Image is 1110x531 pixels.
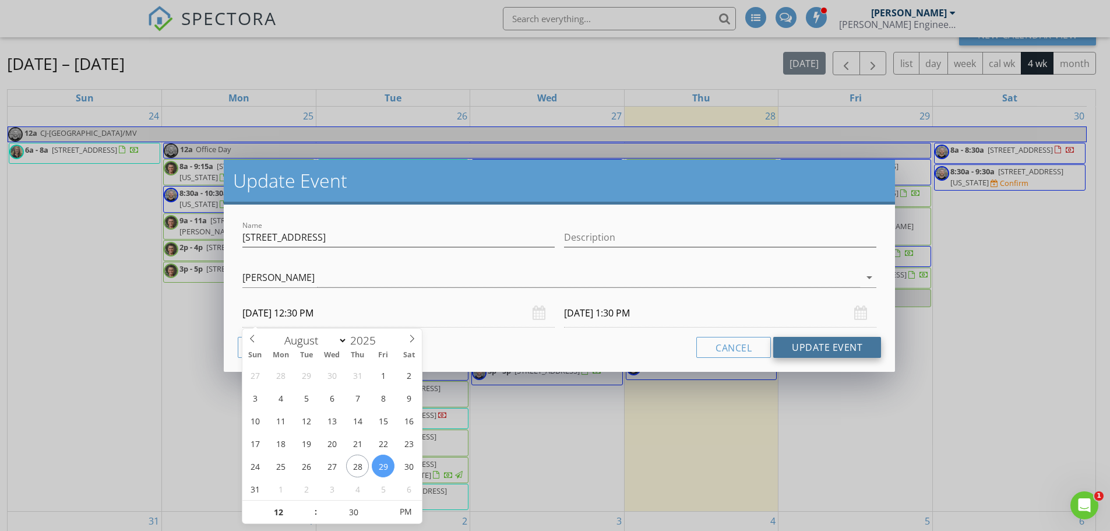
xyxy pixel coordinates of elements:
span: August 26, 2025 [295,455,318,477]
span: August 9, 2025 [397,386,420,409]
span: August 15, 2025 [372,409,394,432]
span: July 28, 2025 [269,364,292,386]
span: September 5, 2025 [372,477,394,500]
span: August 21, 2025 [346,432,369,455]
span: 1 [1094,491,1104,501]
span: August 8, 2025 [372,386,394,409]
span: August 27, 2025 [320,455,343,477]
span: Thu [345,351,371,359]
span: August 29, 2025 [372,455,394,477]
span: Click to toggle [389,500,421,523]
span: September 3, 2025 [320,477,343,500]
span: July 27, 2025 [244,364,266,386]
h2: Update Event [233,169,886,192]
input: Year [347,333,386,348]
span: August 13, 2025 [320,409,343,432]
span: August 24, 2025 [244,455,266,477]
span: Mon [268,351,294,359]
span: September 1, 2025 [269,477,292,500]
span: August 2, 2025 [397,364,420,386]
span: August 1, 2025 [372,364,394,386]
span: August 17, 2025 [244,432,266,455]
span: July 30, 2025 [320,364,343,386]
span: August 23, 2025 [397,432,420,455]
span: August 11, 2025 [269,409,292,432]
span: August 6, 2025 [320,386,343,409]
i: arrow_drop_down [862,270,876,284]
span: August 4, 2025 [269,386,292,409]
span: August 18, 2025 [269,432,292,455]
span: Sat [396,351,422,359]
span: : [314,500,318,523]
span: August 14, 2025 [346,409,369,432]
span: August 28, 2025 [346,455,369,477]
span: August 20, 2025 [320,432,343,455]
span: August 25, 2025 [269,455,292,477]
button: Delete [238,337,311,358]
div: [PERSON_NAME] [242,272,315,283]
button: Update Event [773,337,881,358]
span: September 6, 2025 [397,477,420,500]
span: August 3, 2025 [244,386,266,409]
span: Fri [371,351,396,359]
input: Select date [564,299,876,328]
span: August 5, 2025 [295,386,318,409]
span: August 10, 2025 [244,409,266,432]
button: Cancel [696,337,771,358]
span: August 12, 2025 [295,409,318,432]
iframe: Intercom live chat [1070,491,1098,519]
span: July 29, 2025 [295,364,318,386]
span: July 31, 2025 [346,364,369,386]
input: Select date [242,299,555,328]
span: Sun [242,351,268,359]
span: August 7, 2025 [346,386,369,409]
span: August 31, 2025 [244,477,266,500]
span: August 22, 2025 [372,432,394,455]
span: Wed [319,351,345,359]
span: Tue [294,351,319,359]
span: August 16, 2025 [397,409,420,432]
span: August 30, 2025 [397,455,420,477]
span: August 19, 2025 [295,432,318,455]
span: September 4, 2025 [346,477,369,500]
span: September 2, 2025 [295,477,318,500]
